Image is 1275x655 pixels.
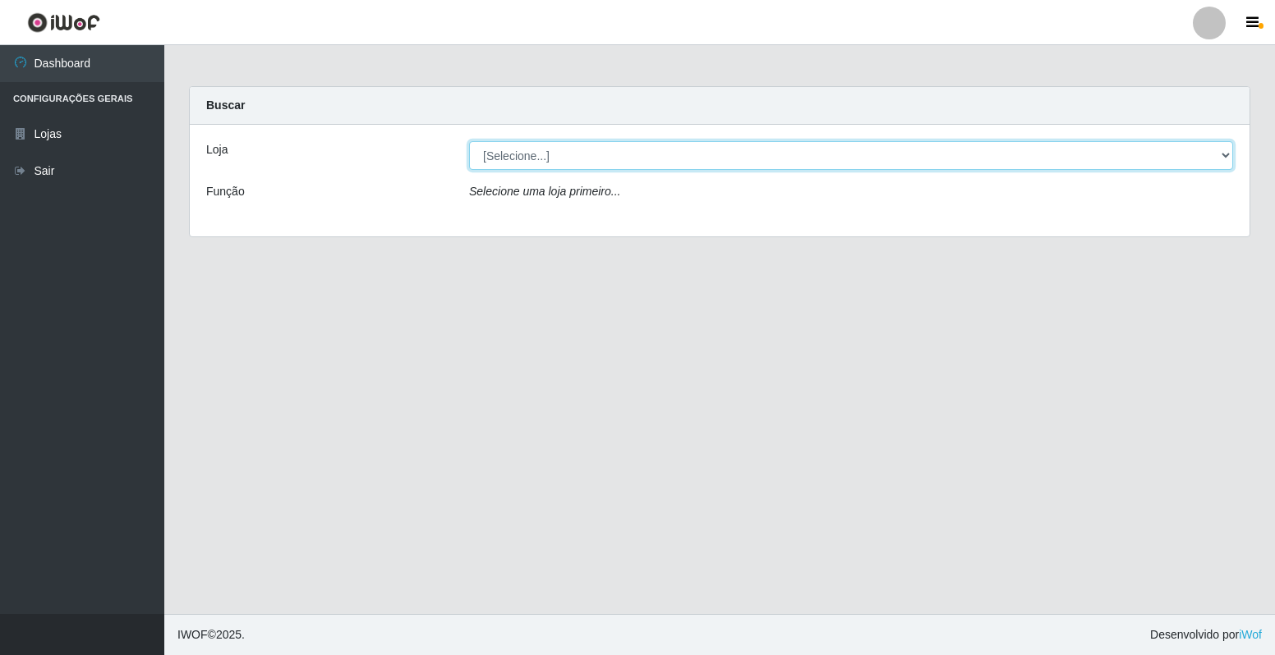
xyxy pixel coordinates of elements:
label: Loja [206,141,228,158]
img: CoreUI Logo [27,12,100,33]
i: Selecione uma loja primeiro... [469,185,620,198]
span: © 2025 . [177,626,245,644]
strong: Buscar [206,98,245,112]
span: IWOF [177,628,208,641]
a: iWof [1239,628,1262,641]
label: Função [206,183,245,200]
span: Desenvolvido por [1150,626,1262,644]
